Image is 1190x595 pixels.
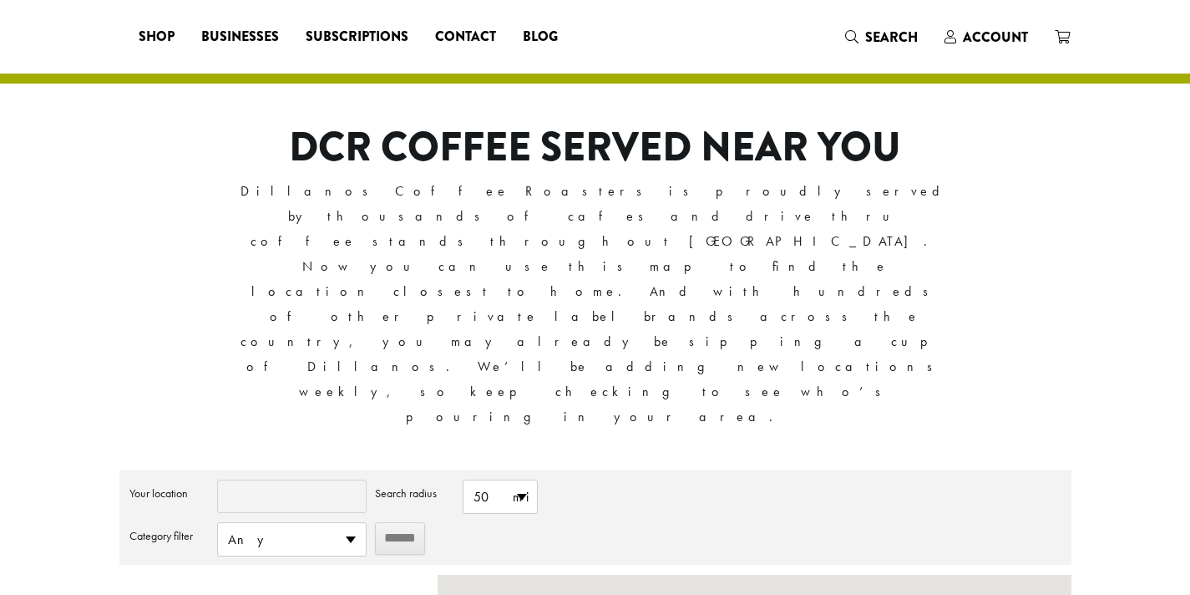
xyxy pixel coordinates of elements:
span: Subscriptions [306,27,408,48]
span: Blog [523,27,558,48]
span: Shop [139,27,175,48]
a: Search [832,23,931,51]
span: Contact [435,27,496,48]
h1: DCR COFFEE SERVED NEAR YOU [238,124,952,172]
span: Businesses [201,27,279,48]
span: 50 mi [463,481,537,513]
span: Search [865,28,918,47]
a: Shop [125,23,188,50]
span: Account [963,28,1028,47]
span: Any [218,523,366,556]
label: Search radius [375,480,454,506]
p: Dillanos Coffee Roasters is proudly served by thousands of cafes and drive thru coffee stands thr... [238,179,952,430]
label: Your location [129,480,209,506]
label: Category filter [129,522,209,549]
